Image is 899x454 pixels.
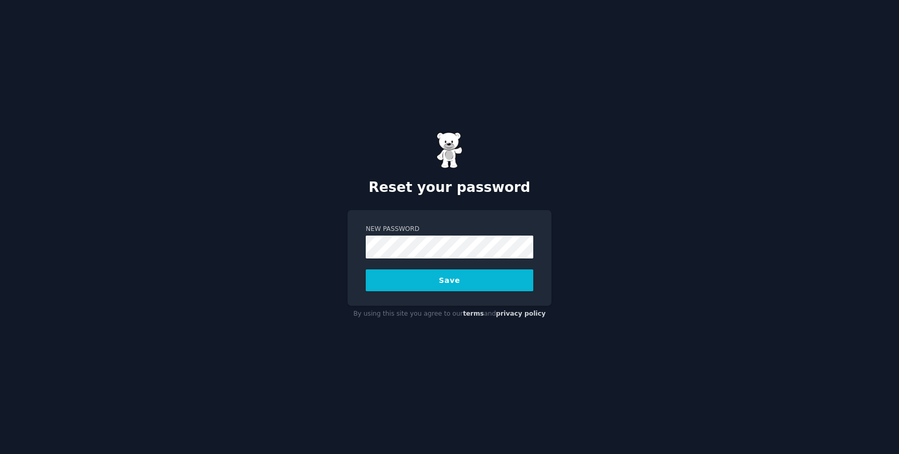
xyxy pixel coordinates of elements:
div: By using this site you agree to our and [348,306,551,322]
h2: Reset your password [348,179,551,196]
label: New Password [366,225,533,234]
a: privacy policy [496,310,546,317]
a: terms [463,310,484,317]
img: Gummy Bear [436,132,463,168]
button: Save [366,269,533,291]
